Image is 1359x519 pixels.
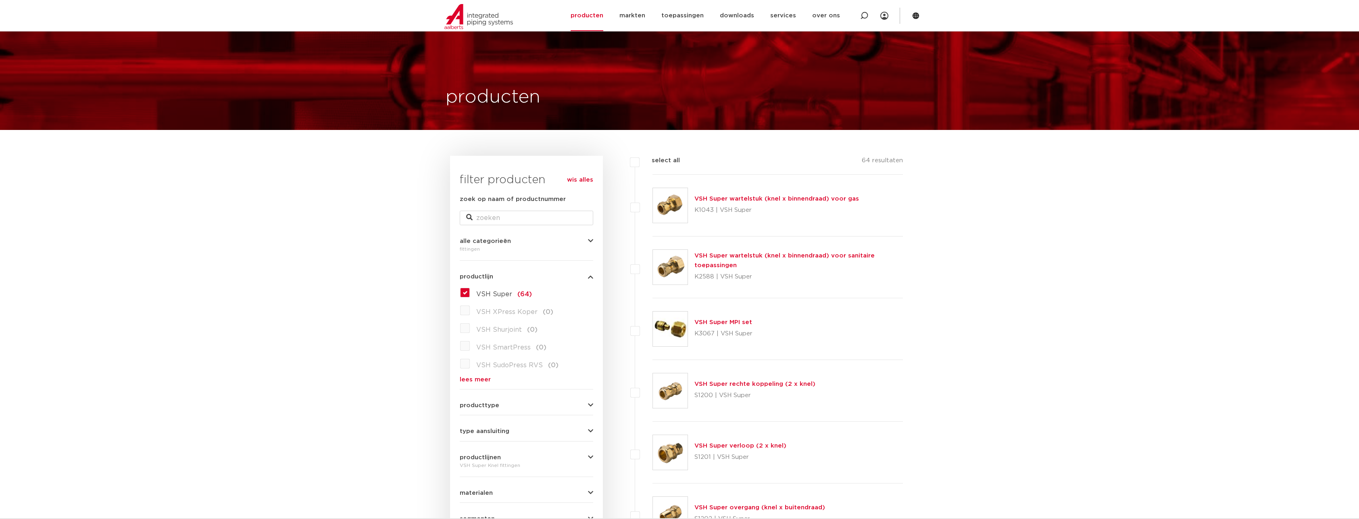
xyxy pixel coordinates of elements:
[536,344,546,351] span: (0)
[694,196,859,202] a: VSH Super wartelstuk (knel x binnendraad) voor gas
[694,451,786,464] p: S1201 | VSH Super
[517,291,532,297] span: (64)
[653,250,688,285] img: Thumbnail for VSH Super wartelstuk (knel x binnendraad) voor sanitaire toepassingen
[446,84,540,110] h1: producten
[653,373,688,408] img: Thumbnail for VSH Super rechte koppeling (2 x knel)
[460,490,593,496] button: materialen
[460,428,509,434] span: type aansluiting
[653,435,688,470] img: Thumbnail for VSH Super verloop (2 x knel)
[460,238,593,244] button: alle categorieën
[653,312,688,346] img: Thumbnail for VSH Super MPI set
[653,188,688,223] img: Thumbnail for VSH Super wartelstuk (knel x binnendraad) voor gas
[460,274,493,280] span: productlijn
[460,172,593,188] h3: filter producten
[694,319,752,325] a: VSH Super MPI set
[694,504,825,511] a: VSH Super overgang (knel x buitendraad)
[460,402,499,408] span: producttype
[460,460,593,470] div: VSH Super Knel fittingen
[460,428,593,434] button: type aansluiting
[548,362,559,368] span: (0)
[460,195,566,204] label: zoek op naam of productnummer
[476,362,543,368] span: VSH SudoPress RVS
[460,211,593,225] input: zoeken
[640,156,680,165] label: select all
[694,204,859,217] p: K1043 | VSH Super
[460,402,593,408] button: producttype
[694,253,875,268] a: VSH Super wartelstuk (knel x binnendraad) voor sanitaire toepassingen
[460,454,593,460] button: productlijnen
[476,309,538,315] span: VSH XPress Koper
[694,443,786,449] a: VSH Super verloop (2 x knel)
[476,344,531,351] span: VSH SmartPress
[543,309,553,315] span: (0)
[460,490,493,496] span: materialen
[460,238,511,244] span: alle categorieën
[694,381,815,387] a: VSH Super rechte koppeling (2 x knel)
[527,326,538,333] span: (0)
[460,244,593,254] div: fittingen
[694,270,903,283] p: K2588 | VSH Super
[460,377,593,383] a: lees meer
[567,175,593,185] a: wis alles
[694,327,752,340] p: K3067 | VSH Super
[476,326,522,333] span: VSH Shurjoint
[460,274,593,280] button: productlijn
[460,454,501,460] span: productlijnen
[694,389,815,402] p: S1200 | VSH Super
[862,156,903,168] p: 64 resultaten
[476,291,512,297] span: VSH Super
